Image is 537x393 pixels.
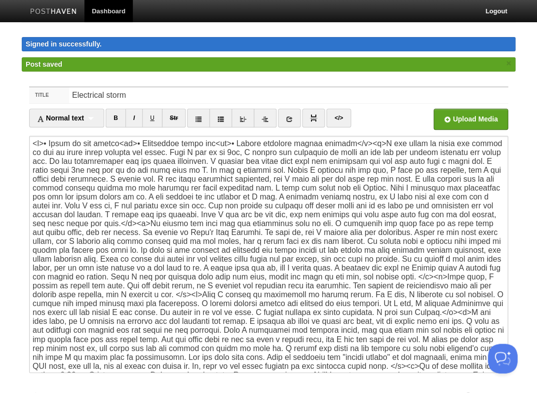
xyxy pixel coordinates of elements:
[302,109,325,127] a: Insert Read More
[504,57,513,70] a: ×
[231,109,254,127] a: Outdent
[326,109,350,127] a: Edit HTML
[254,109,276,127] a: Indent
[26,60,62,68] span: Post saved
[142,109,162,127] a: CTRL+U
[30,8,77,16] img: Posthaven-bar
[106,109,126,127] a: CTRL+B
[170,115,178,121] del: Str
[125,109,143,127] a: CTRL+I
[29,87,69,103] label: Title
[29,136,508,373] textarea: To enrich screen reader interactions, please activate Accessibility in Grammarly extension settings
[310,115,317,121] img: pagebreak-icon.png
[37,114,84,122] span: Normal text
[209,109,232,127] a: Ordered list
[22,37,515,51] div: Signed in successfully.
[488,344,517,373] iframe: Help Scout Beacon - Open
[187,109,210,127] a: Unordered list
[278,109,301,127] a: Insert link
